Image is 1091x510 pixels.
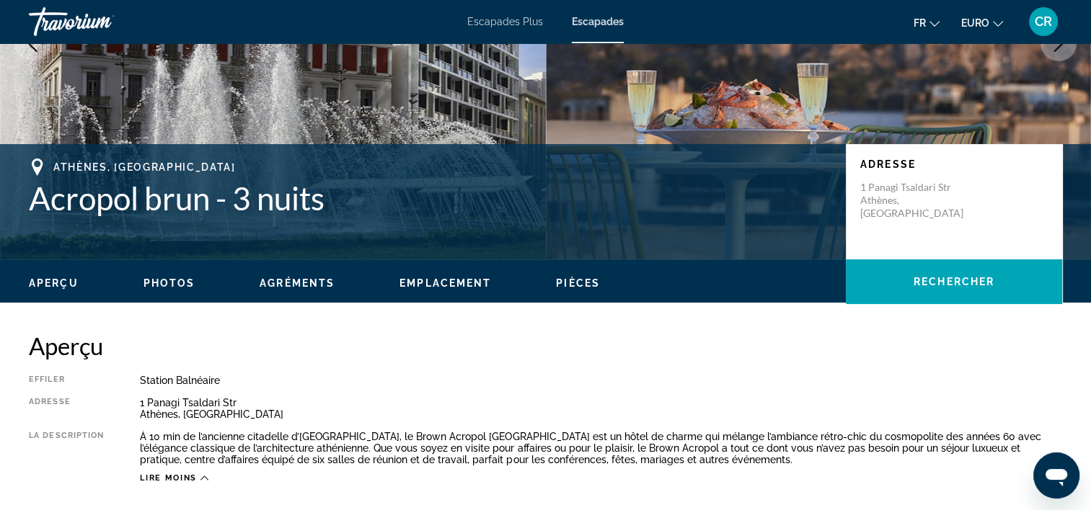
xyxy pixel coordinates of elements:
[29,277,79,289] span: Aperçu
[1025,6,1062,37] button: Menu utilisateur
[143,277,195,290] button: Photos
[961,17,989,29] span: EURO
[140,473,208,483] button: Lire moins
[399,277,491,289] span: Emplacement
[260,277,335,290] button: Agréments
[29,375,104,386] div: Effiler
[1041,25,1077,61] button: Image suivante
[140,397,1062,420] div: 1 Panagi Tsaldari Str Athènes, [GEOGRAPHIC_DATA]
[53,161,236,173] span: Athènes, [GEOGRAPHIC_DATA]
[140,431,1062,465] div: À 10 min de l’ancienne citadelle d’[GEOGRAPHIC_DATA], le Brown Acropol [GEOGRAPHIC_DATA] est un h...
[556,277,600,289] span: Pièces
[14,25,50,61] button: Image précédente
[29,179,831,217] h1: Acropol brun - 3 nuits
[846,259,1062,304] button: Rechercher
[399,277,491,290] button: Emplacement
[29,431,104,465] div: La description
[556,277,600,290] button: Pièces
[140,473,197,483] span: Lire moins
[140,375,1062,386] div: Station balnéaire
[143,277,195,289] span: Photos
[29,277,79,290] button: Aperçu
[260,277,335,289] span: Agréments
[914,276,994,287] span: Rechercher
[29,397,104,420] div: Adresse
[914,17,926,29] span: Fr
[572,16,624,27] a: Escapades
[961,12,1003,33] button: Changer de devise
[860,181,976,220] p: 1 Panagi Tsaldari Str Athènes, [GEOGRAPHIC_DATA]
[29,331,1062,360] h2: Aperçu
[1033,452,1079,498] iframe: Bouton de lancement de la fenêtre de messagerie
[467,16,543,27] a: Escapades Plus
[914,12,940,33] button: Changer la langue
[29,3,173,40] a: Travorium
[1035,14,1052,29] span: CR
[860,158,1048,170] p: Adresse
